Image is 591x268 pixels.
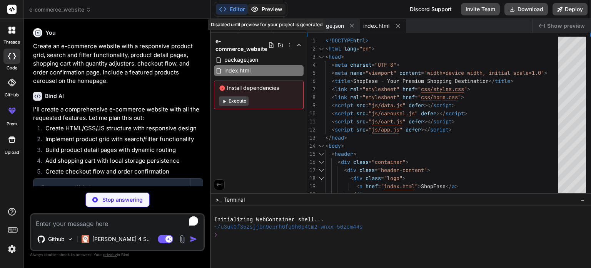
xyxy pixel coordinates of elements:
span: < [332,110,335,117]
span: " [402,118,406,125]
span: − [581,196,585,204]
span: = [415,94,418,101]
label: GitHub [5,92,19,98]
span: > [366,37,369,44]
div: Click to collapse the range. [316,158,326,166]
span: < [332,126,335,133]
span: = [366,118,369,125]
p: Github [48,235,65,243]
div: 6 [307,77,316,85]
img: settings [5,243,18,256]
span: " [415,110,418,117]
span: > [353,150,356,157]
span: div [353,175,362,182]
span: href [366,183,378,190]
span: js/cart.js [372,118,402,125]
div: Click to collapse the range. [316,53,326,61]
span: link [335,94,347,101]
span: < [332,69,335,76]
h6: Bind AI [45,92,64,100]
span: " [418,86,421,93]
span: </ [326,134,332,141]
span: Initializing WebContainer shell... [214,216,324,224]
span: e-commerce_website [29,6,91,13]
span: "UTF-8" [375,61,396,68]
label: code [7,65,17,71]
span: ShopEase [421,183,446,190]
span: " [415,183,418,190]
div: 5 [307,69,316,77]
span: < [332,86,335,93]
div: 4 [307,61,316,69]
span: "container" [372,158,406,165]
span: = [372,61,375,68]
button: − [579,194,586,206]
span: css/styles.css [421,86,464,93]
span: div [356,191,366,198]
span: < [332,94,335,101]
span: " [369,118,372,125]
div: Click to collapse the range. [316,142,326,150]
button: Execute [219,96,249,106]
img: icon [190,235,197,243]
label: prem [7,121,17,127]
li: Create checkout flow and order confirmation [39,167,203,178]
span: script [430,126,449,133]
span: src [356,118,366,125]
button: Editor [216,4,248,15]
span: index.html [384,183,415,190]
div: 11 [307,118,316,126]
img: Claude 4 Sonnet [82,235,89,243]
li: Add shopping cart with local storage persistence [39,157,203,167]
span: " [369,126,372,133]
span: script [335,118,353,125]
div: 18 [307,174,316,182]
span: defer [406,126,421,133]
span: meta [335,61,347,68]
span: Show preview [547,22,585,30]
span: > [464,110,467,117]
div: 1 [307,37,316,45]
span: a [452,183,455,190]
button: Download [504,3,548,15]
span: < [326,45,329,52]
div: 16 [307,158,316,166]
span: = [366,102,369,109]
button: Preview [248,4,285,15]
span: title [335,78,350,84]
span: index.html [224,66,251,75]
span: ></ [421,126,430,133]
li: Create HTML/CSS/JS structure with responsive design [39,124,203,135]
p: I'll create a comprehensive e-commerce website with all the requested features. Let me plan this ... [33,105,203,123]
span: href [402,86,415,93]
span: = [369,158,372,165]
span: "stylesheet" [362,86,399,93]
li: Implement product grid with search/filter functionality [39,135,203,146]
span: < [338,158,341,165]
label: Upload [5,149,19,156]
span: > [418,183,421,190]
span: > [461,94,464,101]
span: > [366,191,369,198]
span: ></ [424,118,433,125]
span: package.json [224,55,259,64]
p: Create an e-commerce website with a responsive product grid, search and filter functionality, pro... [33,42,203,86]
span: </ [489,78,495,84]
span: < [344,167,347,174]
div: 15 [307,150,316,158]
span: Terminal [224,196,245,204]
label: threads [3,39,20,46]
span: " [369,102,372,109]
span: " [369,110,372,117]
img: Pick Models [67,236,73,243]
div: 7 [307,85,316,93]
span: charset [350,61,372,68]
div: Click to collapse the range. [316,166,326,174]
span: e-commerce_website [215,37,268,53]
span: ></ [436,110,446,117]
span: = [366,126,369,133]
span: > [344,134,347,141]
span: > [341,142,344,149]
span: = [359,86,362,93]
span: index.html [363,22,389,30]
